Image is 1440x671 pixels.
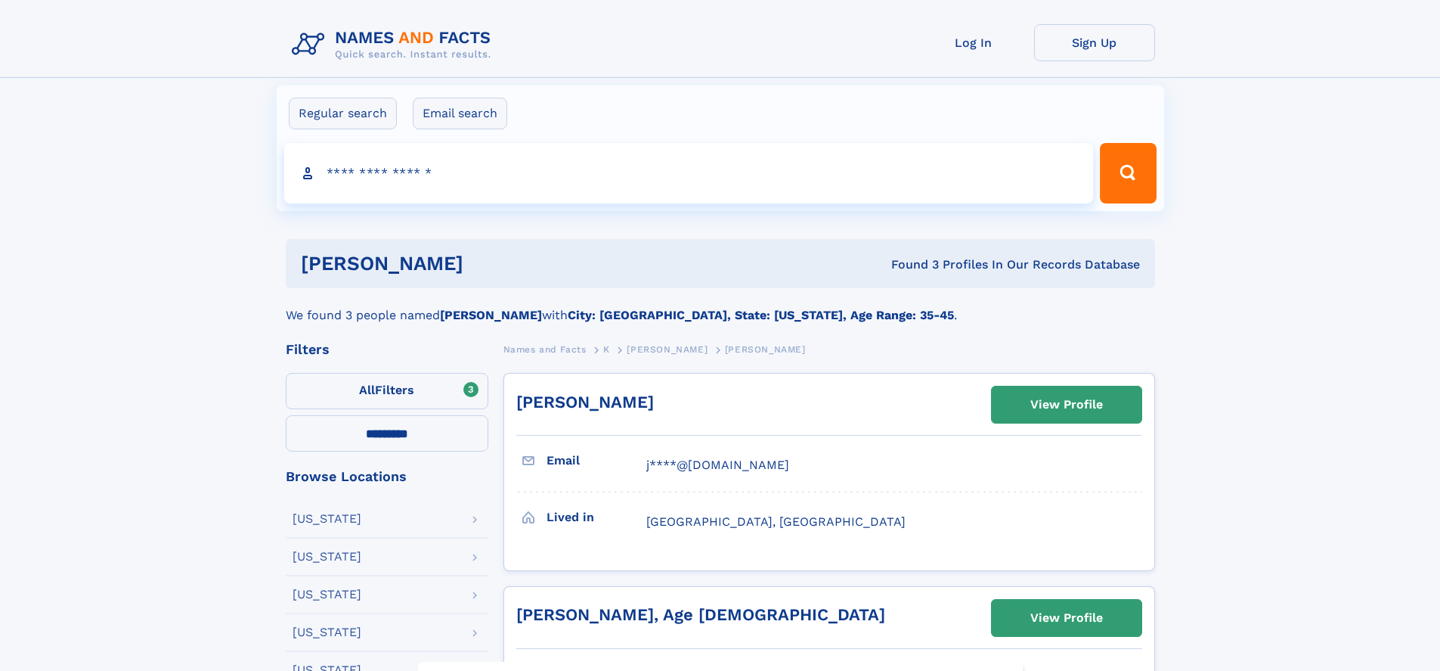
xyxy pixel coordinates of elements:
a: Sign Up [1034,24,1155,61]
input: search input [284,143,1094,203]
span: K [603,344,610,355]
span: [GEOGRAPHIC_DATA], [GEOGRAPHIC_DATA] [646,514,906,529]
div: Filters [286,343,488,356]
label: Email search [413,98,507,129]
a: Log In [913,24,1034,61]
label: Regular search [289,98,397,129]
img: Logo Names and Facts [286,24,503,65]
div: [US_STATE] [293,589,361,601]
b: [PERSON_NAME] [440,308,542,322]
label: Filters [286,373,488,409]
div: Found 3 Profiles In Our Records Database [677,256,1140,273]
div: [US_STATE] [293,513,361,525]
div: View Profile [1030,387,1103,422]
a: [PERSON_NAME] [627,340,708,359]
a: [PERSON_NAME], Age [DEMOGRAPHIC_DATA] [516,605,885,624]
b: City: [GEOGRAPHIC_DATA], State: [US_STATE], Age Range: 35-45 [568,308,954,322]
span: [PERSON_NAME] [725,344,806,355]
div: [US_STATE] [293,551,361,563]
h3: Lived in [547,505,646,530]
a: [PERSON_NAME] [516,393,654,412]
a: View Profile [992,387,1141,423]
a: Names and Facts [503,340,587,359]
a: K [603,340,610,359]
span: All [359,383,375,397]
a: View Profile [992,600,1141,636]
h3: Email [547,448,646,474]
div: [US_STATE] [293,626,361,638]
span: [PERSON_NAME] [627,344,708,355]
button: Search Button [1100,143,1156,203]
h1: [PERSON_NAME] [301,254,677,273]
div: View Profile [1030,601,1103,635]
div: We found 3 people named with . [286,288,1155,325]
div: Browse Locations [286,470,488,483]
